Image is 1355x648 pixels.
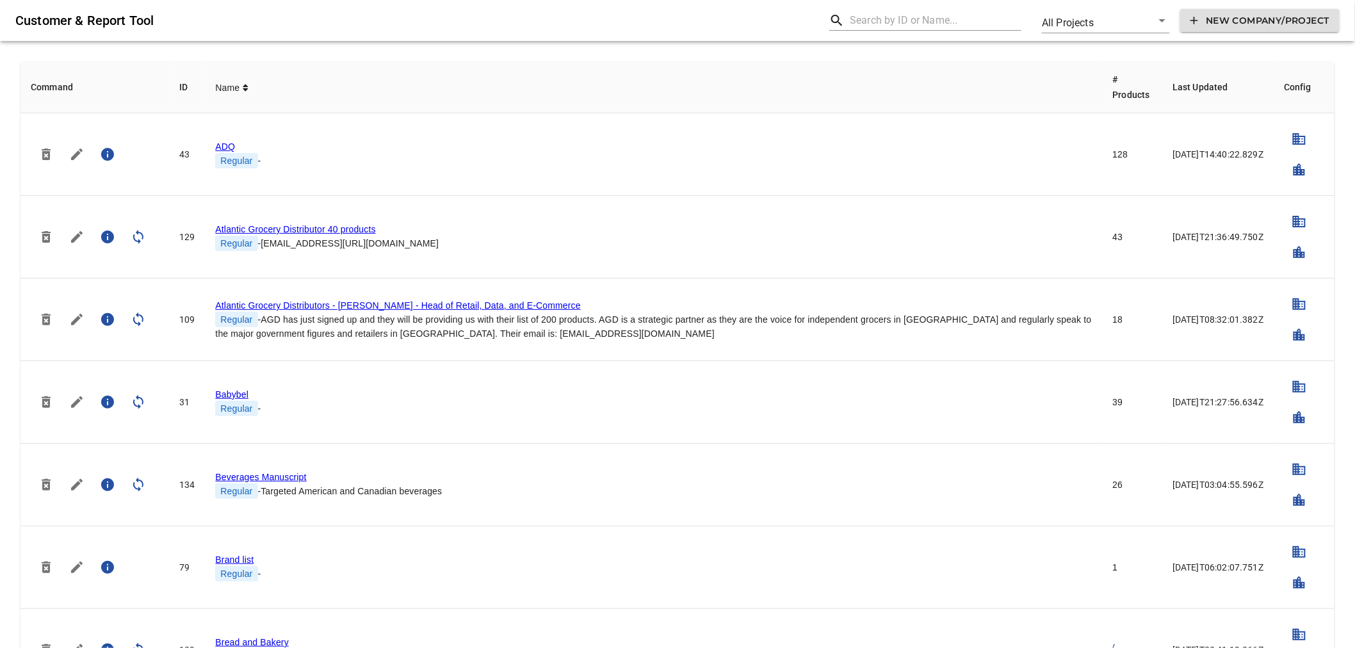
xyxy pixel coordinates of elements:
[215,224,375,234] a: Atlantic Grocery Distributor 40 products
[1190,13,1329,29] span: New Company/Project
[215,153,1092,168] div: -
[1284,454,1315,485] button: Setup Banners
[215,80,248,95] span: Name
[92,387,123,417] button: Project Summary
[1162,61,1274,113] th: Last Updated
[215,312,257,327] span: Regular
[215,80,243,95] span: Name
[20,61,169,113] th: Command
[1113,561,1153,574] div: 1
[1113,313,1153,326] div: 18
[1284,289,1315,320] button: Setup Banners
[169,113,205,196] td: 43
[215,637,288,647] a: Bread and Bakery
[169,526,205,609] td: 79
[215,236,257,251] span: Regular
[215,483,257,499] span: Regular
[15,10,819,31] h6: Customer & Report Tool
[169,444,205,526] td: 134
[1162,196,1274,279] td: [DATE]T21:36:49.750Z
[215,153,257,168] span: Regular
[1284,402,1315,433] button: Setup Cities
[169,361,205,444] td: 31
[1113,478,1153,491] div: 26
[1162,113,1274,196] td: [DATE]T14:40:22.829Z
[1113,148,1153,161] div: 128
[169,279,205,361] td: 109
[1284,154,1315,185] button: Setup Cities
[1162,444,1274,526] td: [DATE]T03:04:55.596Z
[1103,61,1163,113] th: # Products
[1284,206,1315,237] button: Setup Banners
[850,10,1021,31] input: Search by ID or Name...
[1284,124,1315,154] button: Setup Banners
[123,387,154,417] button: Sync Project
[215,142,235,152] a: ADQ
[215,401,1092,416] div: -
[1113,396,1153,409] div: 39
[1162,279,1274,361] td: [DATE]T08:32:01.382Z
[215,312,1092,340] div: - AGD has just signed up and they will be providing us with their list of 200 products. AGD is a ...
[215,472,306,482] a: Beverages Manuscript
[1284,237,1315,268] button: Setup Cities
[1284,537,1315,567] button: Setup Banners
[123,469,154,500] button: Sync Project
[1274,61,1335,113] th: Config
[169,61,205,113] th: ID
[1284,371,1315,402] button: Setup Banners
[215,300,580,311] a: Atlantic Grocery Distributors - [PERSON_NAME] - Head of Retail, Data, and E-Commerce
[123,222,154,252] button: Sync Project
[215,566,1092,581] div: -
[123,304,154,335] button: Sync Project
[92,552,123,583] button: Project Summary
[1162,361,1274,444] td: [DATE]T21:27:56.634Z
[215,566,257,581] span: Regular
[1284,320,1315,350] button: Setup Cities
[1284,485,1315,515] button: Setup Cities
[92,469,123,500] button: Project Summary
[215,401,257,416] span: Regular
[169,196,205,279] td: 129
[215,236,1092,251] div: - [EMAIL_ADDRESS][URL][DOMAIN_NAME]
[1180,9,1340,33] button: New Company/Project
[215,555,254,565] a: Brand list
[92,222,123,252] button: Project Summary
[1162,526,1274,609] td: [DATE]T06:02:07.751Z
[1113,231,1153,243] div: 43
[1042,8,1170,33] div: All Projects
[92,139,123,170] button: Project Summary
[215,483,1092,499] div: - Targeted American and Canadian beverages
[92,304,123,335] button: Project Summary
[215,389,248,400] a: Babybel
[1284,567,1315,598] button: Setup Cities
